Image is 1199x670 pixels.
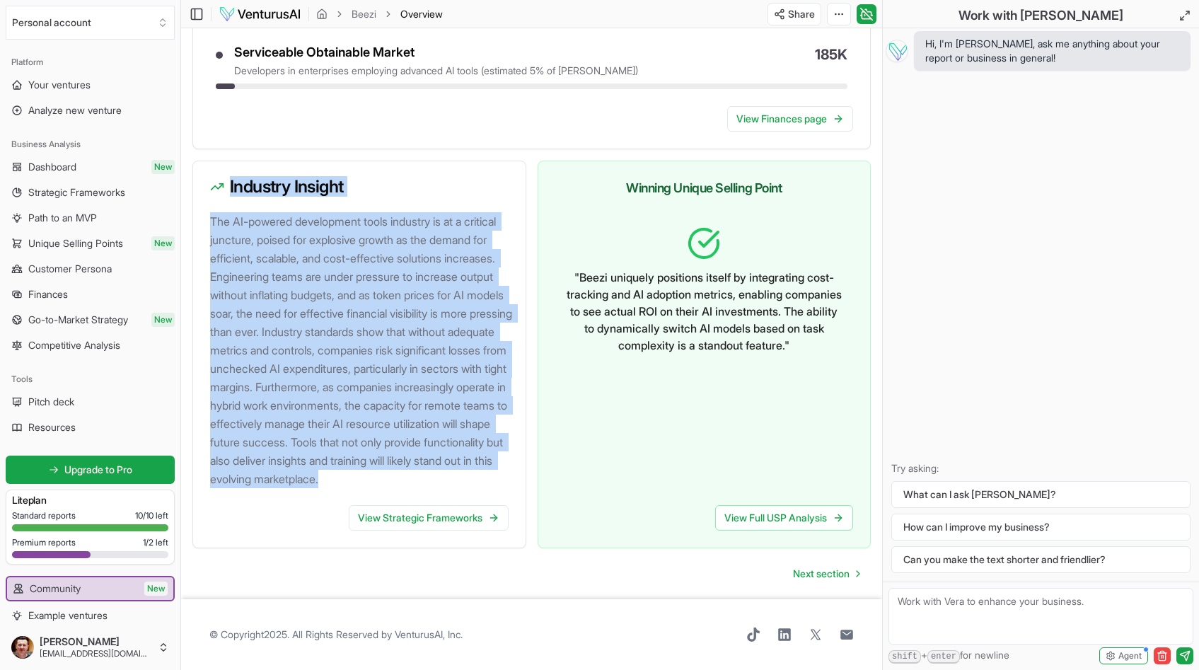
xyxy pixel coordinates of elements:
span: Next section [793,567,850,581]
span: Strategic Frameworks [28,185,125,200]
a: Your ventures [6,74,175,96]
p: " Beezi uniquely positions itself by integrating cost-tracking and AI adoption metrics, enabling ... [567,269,842,354]
a: Path to an MVP [6,207,175,229]
span: Resources [28,420,76,434]
span: Pitch deck [28,395,74,409]
span: + for newline [888,648,1009,664]
span: New [151,313,175,327]
span: [EMAIL_ADDRESS][DOMAIN_NAME] [40,648,152,659]
a: Example ventures [6,604,175,627]
span: Standard reports [12,510,76,521]
span: Overview [400,7,443,21]
a: Go-to-Market StrategyNew [6,308,175,331]
nav: pagination [782,560,871,588]
span: New [151,160,175,174]
span: © Copyright 2025 . All Rights Reserved by . [209,628,463,642]
a: CommunityNew [7,577,173,600]
nav: breadcrumb [316,7,443,21]
span: Competitive Analysis [28,338,120,352]
span: New [144,582,168,596]
span: Path to an MVP [28,211,97,225]
div: developers in enterprises employing advanced AI tools (estimated 5% of [PERSON_NAME]) [234,64,638,78]
h3: Winning Unique Selling Point [555,178,854,198]
span: Customer Persona [28,262,112,276]
a: Customer Persona [6,258,175,280]
a: Analyze new venture [6,99,175,122]
button: How can I improve my business? [891,514,1191,541]
button: Can you make the text shorter and friendlier? [891,546,1191,573]
span: Unique Selling Points [28,236,123,250]
span: Upgrade to Pro [64,463,132,477]
a: Finances [6,283,175,306]
div: Serviceable Obtainable Market [234,45,638,61]
span: Go-to-Market Strategy [28,313,128,327]
a: VenturusAI, Inc [395,628,461,640]
button: Select an organization [6,6,175,40]
a: Go to next page [782,560,871,588]
span: Premium reports [12,537,76,548]
span: Dashboard [28,160,76,174]
a: Strategic Frameworks [6,181,175,204]
span: Community [30,582,81,596]
h3: Industry Insight [210,178,509,195]
img: ACg8ocJ7vwSUkNhbLBUujglCYwecZADvWvS81xhxYgMwjyCusN-f9UYK=s96-c [11,636,34,659]
p: The AI-powered development tools industry is at a critical juncture, poised for explosive growth ... [210,212,514,488]
a: DashboardNew [6,156,175,178]
a: Pitch deck [6,391,175,413]
img: Vera [886,40,908,62]
span: Share [788,7,815,21]
p: Try asking: [891,461,1191,475]
h2: Work with [PERSON_NAME] [958,6,1123,25]
div: Tools [6,368,175,391]
a: Upgrade to Pro [6,456,175,484]
span: 185K [815,45,847,78]
span: New [151,236,175,250]
span: Example ventures [28,608,108,623]
button: What can I ask [PERSON_NAME]? [891,481,1191,508]
span: Analyze new venture [28,103,122,117]
a: Unique Selling PointsNew [6,232,175,255]
div: Platform [6,51,175,74]
button: [PERSON_NAME][EMAIL_ADDRESS][DOMAIN_NAME] [6,630,175,664]
span: Hi, I'm [PERSON_NAME], ask me anything about your report or business in general! [925,37,1179,65]
a: Beezi [352,7,376,21]
span: Finances [28,287,68,301]
a: View Full USP Analysis [715,505,853,531]
button: Agent [1099,647,1148,664]
a: View Strategic Frameworks [349,505,509,531]
span: Agent [1118,650,1142,662]
h3: Lite plan [12,493,168,507]
span: 1 / 2 left [143,537,168,548]
a: View Finances page [727,106,853,132]
span: [PERSON_NAME] [40,635,152,648]
kbd: shift [888,650,921,664]
div: Business Analysis [6,133,175,156]
span: 10 / 10 left [135,510,168,521]
img: logo [219,6,301,23]
kbd: enter [927,650,960,664]
a: Resources [6,416,175,439]
button: Share [768,3,821,25]
a: Competitive Analysis [6,334,175,357]
span: Your ventures [28,78,91,92]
